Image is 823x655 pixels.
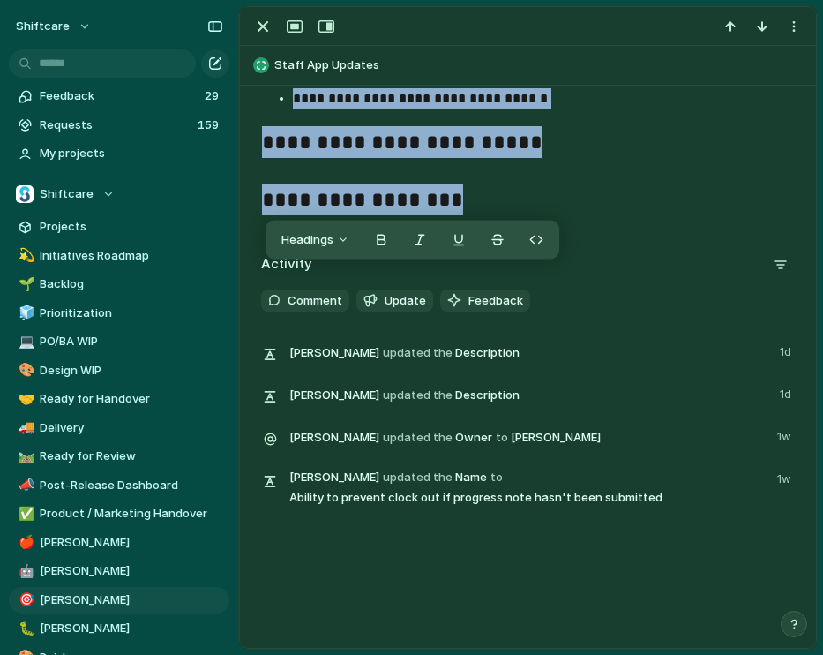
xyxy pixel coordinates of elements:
div: 🤖 [19,561,31,582]
span: Ready for Handover [40,390,223,408]
button: Staff App Updates [248,51,808,79]
div: 💫Initiatives Roadmap [9,243,229,269]
span: updated the [383,469,453,486]
span: Owner [289,425,767,449]
span: Headings [281,231,333,249]
button: 📣 [16,477,34,494]
a: 🚚Delivery [9,415,229,441]
span: Prioritization [40,305,223,322]
button: 🤝 [16,390,34,408]
a: 🧊Prioritization [9,300,229,327]
span: Product / Marketing Handover [40,505,223,523]
a: 📣Post-Release Dashboard [9,472,229,499]
button: shiftcare [8,12,101,41]
span: [PERSON_NAME] [289,344,379,362]
span: updated the [383,429,453,447]
span: Projects [40,218,223,236]
a: 🎨Design WIP [9,358,229,384]
span: 29 [205,87,222,105]
span: Description [289,382,769,407]
span: to [490,469,503,486]
span: Requests [40,117,192,134]
button: 🐛 [16,620,34,637]
button: Comment [261,290,349,312]
a: 🤝Ready for Handover [9,386,229,412]
div: 🍎 [19,532,31,553]
div: 🎨 [19,360,31,380]
span: Feedback [468,292,523,310]
a: 🍎[PERSON_NAME] [9,530,229,556]
span: Description [289,340,769,365]
span: shiftcare [16,18,70,35]
a: 💻PO/BA WIP [9,328,229,355]
div: 🧊 [19,303,31,323]
span: to [496,429,508,447]
button: 💻 [16,333,34,350]
span: Backlog [40,275,223,293]
span: Update [385,292,426,310]
span: Staff App Updates [274,56,808,74]
span: 1d [780,382,795,403]
span: My projects [40,145,223,162]
button: 🚚 [16,419,34,437]
div: 🚚 [19,418,31,438]
span: [PERSON_NAME] [289,469,379,486]
span: Initiatives Roadmap [40,247,223,265]
a: Feedback29 [9,83,229,109]
button: ✅ [16,505,34,523]
span: PO/BA WIP [40,333,223,350]
span: 1w [777,467,795,488]
div: 📣 [19,475,31,495]
a: 🌱Backlog [9,271,229,297]
button: 💫 [16,247,34,265]
span: Delivery [40,419,223,437]
button: 🌱 [16,275,34,293]
div: ✅ [19,504,31,524]
div: 🌱 [19,275,31,295]
a: 🤖[PERSON_NAME] [9,558,229,584]
div: 🤝 [19,389,31,410]
div: 💻 [19,332,31,352]
div: 🐛 [19,619,31,639]
h2: Activity [261,254,312,275]
span: [PERSON_NAME] [40,620,223,637]
span: 1w [777,425,795,446]
span: Post-Release Dashboard [40,477,223,494]
span: updated the [383,344,453,362]
a: My projects [9,140,229,167]
span: [PERSON_NAME] [40,562,223,580]
button: 🤖 [16,562,34,580]
a: ✅Product / Marketing Handover [9,501,229,527]
button: 🛤️ [16,448,34,465]
span: Comment [288,292,342,310]
span: [PERSON_NAME] [40,534,223,552]
div: 💫 [19,245,31,266]
div: 🎯 [19,590,31,610]
button: Headings [271,226,360,254]
span: [PERSON_NAME] [289,387,379,404]
a: 🛤️Ready for Review [9,443,229,470]
button: 🧊 [16,305,34,322]
a: 🐛[PERSON_NAME] [9,615,229,642]
button: 🎨 [16,362,34,380]
span: Design WIP [40,362,223,380]
button: Shiftcare [9,181,229,207]
a: 🎯[PERSON_NAME] [9,587,229,614]
a: Requests159 [9,112,229,139]
button: Feedback [440,290,530,312]
span: Feedback [40,87,199,105]
span: Ready for Review [40,448,223,465]
span: 1d [780,340,795,361]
